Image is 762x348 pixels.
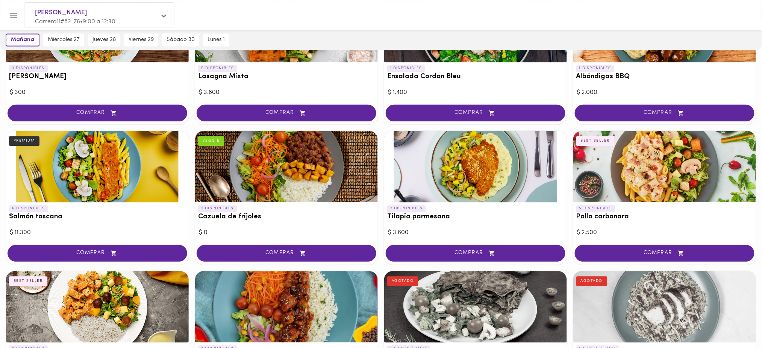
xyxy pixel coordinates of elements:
h3: Cazuela de frijoles [198,213,375,221]
div: PREMIUM [9,136,39,146]
h3: Tilapia parmesana [387,213,564,221]
span: Carrera11#82-76 • 9:00 a 12:30 [35,19,115,25]
div: Pollo carbonara [573,131,756,202]
p: 3 DISPONIBLES [9,65,48,72]
span: COMPRAR [584,250,745,256]
span: COMPRAR [206,250,367,256]
p: 1 DISPONIBLES [576,65,614,72]
span: COMPRAR [17,250,178,256]
div: Tilapia parmesana [384,131,567,202]
span: COMPRAR [206,110,367,116]
button: jueves 28 [88,33,120,46]
h3: Ensalada Cordon Bleu [387,73,564,81]
p: 3 DISPONIBLES [387,205,426,212]
div: VEGGIE [198,136,224,146]
button: sábado 30 [162,33,199,46]
p: 2 DISPONIBLES [198,205,237,212]
button: COMPRAR [386,245,565,262]
div: Cerdo Agridulce [195,271,378,342]
button: mañana [6,33,39,46]
span: COMPRAR [584,110,745,116]
p: 6 DISPONIBLES [9,205,48,212]
button: COMPRAR [8,104,187,121]
h3: Lasagna Mixta [198,73,375,81]
p: 5 DISPONIBLES [198,65,237,72]
button: COMPRAR [197,104,376,121]
div: Mazorcada Chicken Bacon [573,271,756,342]
div: $ 1.400 [388,88,563,97]
div: $ 3.600 [388,228,563,237]
span: viernes 29 [129,36,154,43]
span: sábado 30 [167,36,195,43]
button: viernes 29 [124,33,158,46]
div: $ 3.600 [199,88,374,97]
span: COMPRAR [395,110,556,116]
span: COMPRAR [395,250,556,256]
button: COMPRAR [386,104,565,121]
span: COMPRAR [17,110,178,116]
iframe: Messagebird Livechat Widget [718,304,754,340]
div: $ 2.000 [577,88,752,97]
p: 5 DISPONIBLES [576,205,615,212]
div: Salmón toscana [6,131,189,202]
button: COMPRAR [197,245,376,262]
span: jueves 28 [92,36,116,43]
div: BEST SELLER [576,136,615,146]
h3: Pollo carbonara [576,213,753,221]
h3: Albóndigas BBQ [576,73,753,81]
h3: Salmón toscana [9,213,186,221]
div: $ 11.300 [10,228,185,237]
div: $ 0 [199,228,374,237]
button: COMPRAR [575,245,754,262]
span: [PERSON_NAME] [35,8,156,18]
div: $ 2.500 [577,228,752,237]
span: miércoles 27 [48,36,80,43]
div: AGOTADO [387,276,418,286]
div: $ 300 [10,88,185,97]
div: Cazuela de frijoles [195,131,378,202]
button: COMPRAR [8,245,187,262]
span: mañana [11,36,34,43]
button: COMPRAR [575,104,754,121]
div: BEST SELLER [9,276,47,286]
button: lunes 1 [203,33,229,46]
div: AGOTADO [576,276,607,286]
p: 1 DISPONIBLES [387,65,425,72]
div: Musaca Veggie [384,271,567,342]
span: lunes 1 [208,36,225,43]
button: Menu [5,6,23,24]
button: miércoles 27 [43,33,84,46]
h3: [PERSON_NAME] [9,73,186,81]
div: Pollo Tikka Massala [6,271,189,342]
